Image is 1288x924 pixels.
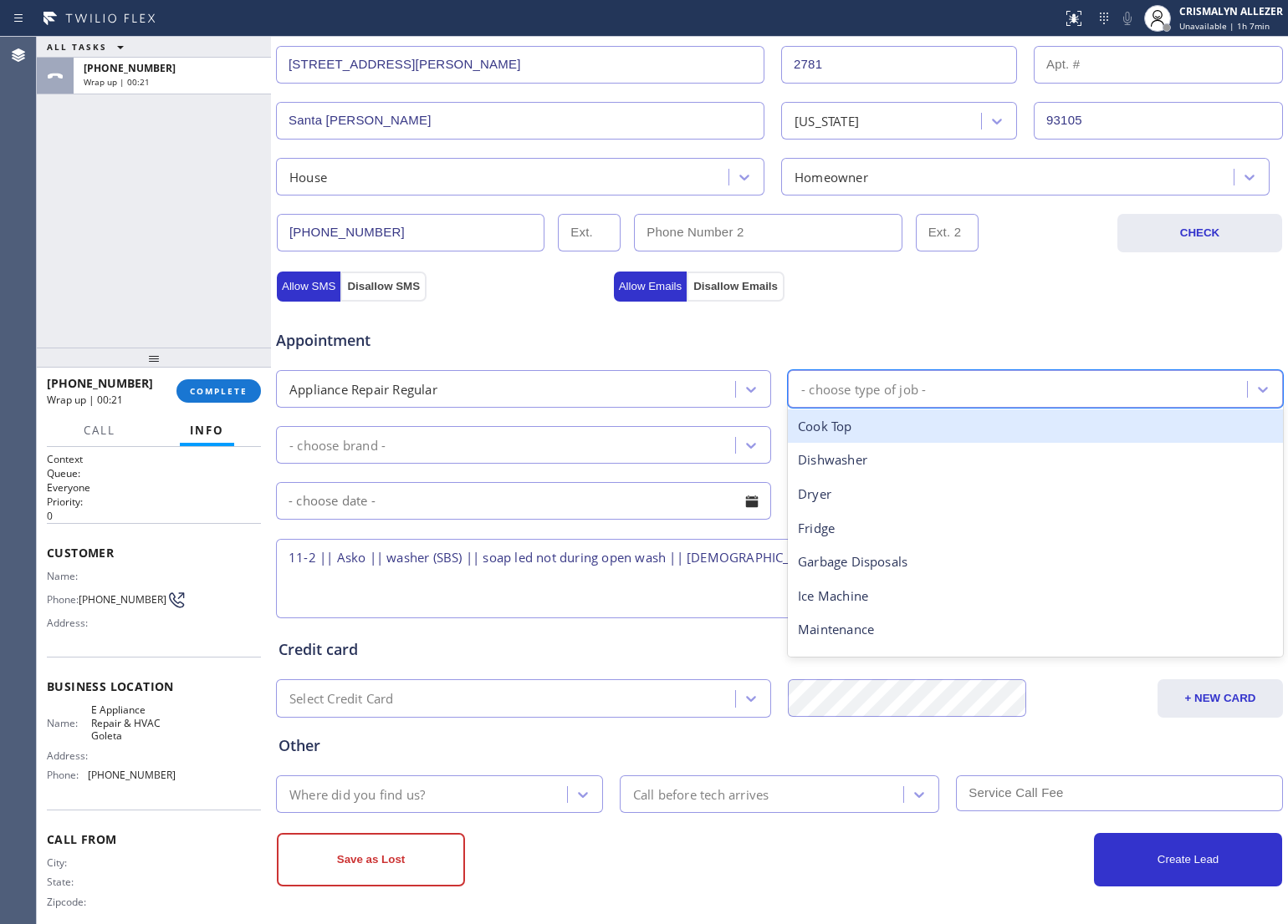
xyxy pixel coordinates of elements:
[614,272,687,302] button: Allow Emails
[788,579,1283,613] div: Ice Machine
[88,769,176,781] span: [PHONE_NUMBER]
[47,717,91,729] span: Name:
[781,46,1017,84] input: Street #
[79,593,166,606] span: [PHONE_NUMBER]
[788,647,1283,681] div: Microwave
[84,423,115,438] span: Call
[47,570,91,582] span: Name:
[47,856,91,869] span: City:
[190,385,248,397] span: COMPLETE
[289,689,394,708] div: Select Credit Card
[788,443,1283,477] div: Dishwasher
[276,482,771,520] input: - choose date -
[190,423,224,438] span: Info
[279,734,1280,757] div: Other
[277,833,465,886] button: Save as Lost
[47,593,79,606] span: Phone:
[47,749,91,762] span: Address:
[634,214,902,251] input: Phone Number 2
[84,61,176,75] span: [PHONE_NUMBER]
[1116,7,1139,30] button: Mute
[788,545,1283,579] div: Garbage Disposals
[788,612,1283,647] div: Maintenance
[47,545,261,561] span: Customer
[91,703,175,742] span: E Appliance Repair & HVAC Goleta
[795,111,859,130] div: [US_STATE]
[289,435,386,454] div: - choose brand -
[916,214,979,251] input: Ext. 2
[276,329,610,352] span: Appointment
[84,76,150,88] span: Wrap up | 00:21
[47,876,91,888] span: State:
[47,393,123,407] span: Wrap up | 00:21
[1179,20,1270,32] span: Unavailable | 1h 7min
[176,379,261,403] button: COMPLETE
[788,477,1283,511] div: Dryer
[47,480,261,495] p: Everyone
[340,272,427,302] button: Disallow SMS
[795,167,868,186] div: Homeowner
[47,678,261,694] span: Business location
[47,769,88,781] span: Phone:
[279,638,1280,661] div: Credit card
[37,37,141,57] button: ALL TASKS
[289,167,327,186] div: House
[687,272,785,302] button: Disallow Emails
[633,784,769,804] div: Call before tech arrives
[74,414,125,447] button: Call
[956,775,1283,811] input: Service Call Fee
[289,379,437,399] div: Appliance Repair Regular
[801,379,926,399] div: - choose type of job -
[47,896,91,908] span: Zipcode:
[276,46,764,84] input: Address
[289,784,425,804] div: Where did you find us?
[788,409,1283,444] div: Cook Top
[276,102,764,140] input: City
[47,509,261,523] p: 0
[47,495,261,509] h2: Priority:
[1117,214,1282,252] button: CHECK
[180,414,234,447] button: Info
[1094,833,1282,886] button: Create Lead
[277,272,340,302] button: Allow SMS
[788,511,1283,546] div: Fridge
[1034,102,1283,140] input: ZIP
[47,831,261,847] span: Call From
[1179,4,1283,18] div: CRISMALYN ALLEZER
[1158,679,1283,718] button: + NEW CARD
[47,41,107,53] span: ALL TASKS
[277,214,544,251] input: Phone Number
[47,452,261,466] h1: Context
[47,375,153,391] span: [PHONE_NUMBER]
[558,214,621,251] input: Ext.
[1034,46,1283,84] input: Apt. #
[47,466,261,480] h2: Queue:
[47,617,91,629] span: Address:
[276,539,1283,618] textarea: To enrich screen reader interactions, please activate Accessibility in Grammarly extension settings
